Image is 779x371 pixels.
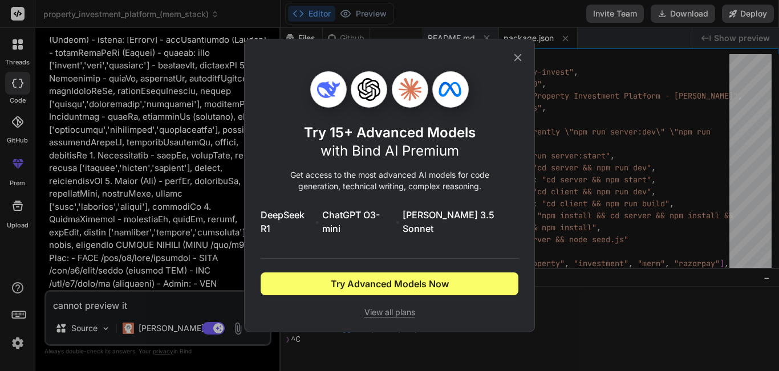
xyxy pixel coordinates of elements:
[403,208,518,235] span: [PERSON_NAME] 3.5 Sonnet
[261,307,518,318] span: View all plans
[331,277,449,291] span: Try Advanced Models Now
[322,208,393,235] span: ChatGPT O3-mini
[315,215,320,229] span: •
[395,215,400,229] span: •
[261,272,518,295] button: Try Advanced Models Now
[261,208,313,235] span: DeepSeek R1
[317,78,340,101] img: Deepseek
[304,124,476,160] h1: Try 15+ Advanced Models
[261,169,518,192] p: Get access to the most advanced AI models for code generation, technical writing, complex reasoning.
[320,142,459,159] span: with Bind AI Premium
